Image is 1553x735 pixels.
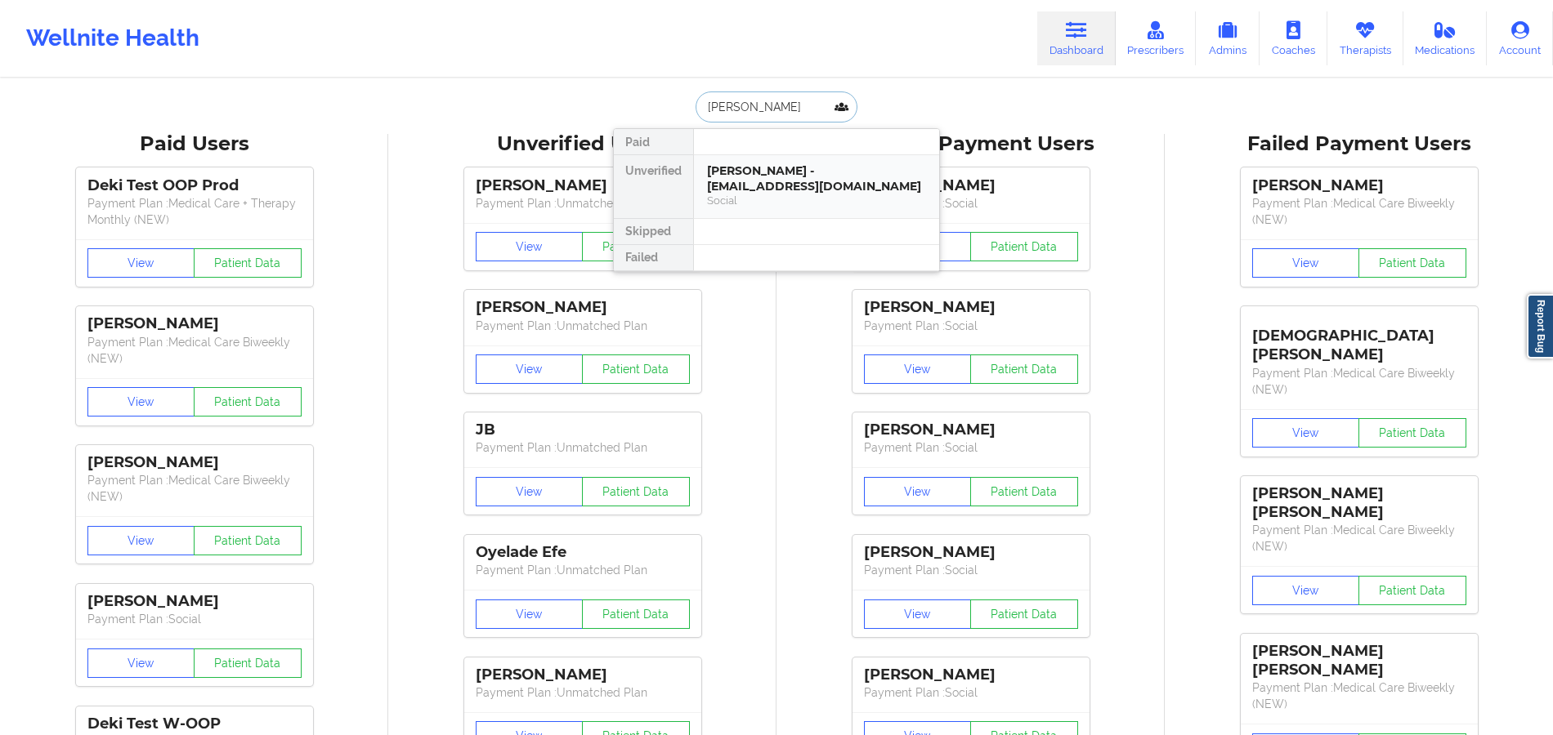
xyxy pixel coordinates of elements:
[1327,11,1403,65] a: Therapists
[614,245,693,271] div: Failed
[1252,679,1466,712] p: Payment Plan : Medical Care Biweekly (NEW)
[864,421,1078,439] div: [PERSON_NAME]
[11,131,377,157] div: Paid Users
[194,526,302,555] button: Patient Data
[87,526,195,555] button: View
[476,354,584,384] button: View
[614,129,693,155] div: Paid
[864,176,1078,195] div: [PERSON_NAME]
[476,562,690,578] p: Payment Plan : Unmatched Plan
[476,195,690,212] p: Payment Plan : Unmatched Plan
[864,439,1078,456] p: Payment Plan : Social
[194,248,302,278] button: Patient Data
[476,543,690,562] div: Oyelade Efe
[1403,11,1488,65] a: Medications
[788,131,1153,157] div: Skipped Payment Users
[87,611,302,627] p: Payment Plan : Social
[582,477,690,506] button: Patient Data
[1252,576,1360,605] button: View
[476,232,584,261] button: View
[87,334,302,367] p: Payment Plan : Medical Care Biweekly (NEW)
[1358,576,1466,605] button: Patient Data
[707,163,926,194] div: [PERSON_NAME] - [EMAIL_ADDRESS][DOMAIN_NAME]
[864,684,1078,701] p: Payment Plan : Social
[476,298,690,317] div: [PERSON_NAME]
[582,232,690,261] button: Patient Data
[864,599,972,629] button: View
[1252,642,1466,679] div: [PERSON_NAME] [PERSON_NAME]
[400,131,765,157] div: Unverified Users
[864,562,1078,578] p: Payment Plan : Social
[970,232,1078,261] button: Patient Data
[582,354,690,384] button: Patient Data
[864,318,1078,334] p: Payment Plan : Social
[1252,195,1466,228] p: Payment Plan : Medical Care Biweekly (NEW)
[476,318,690,334] p: Payment Plan : Unmatched Plan
[476,439,690,456] p: Payment Plan : Unmatched Plan
[614,219,693,245] div: Skipped
[1252,314,1466,364] div: [DEMOGRAPHIC_DATA][PERSON_NAME]
[970,599,1078,629] button: Patient Data
[194,387,302,416] button: Patient Data
[1252,176,1466,195] div: [PERSON_NAME]
[87,387,195,416] button: View
[476,599,584,629] button: View
[87,176,302,195] div: Deki Test OOP Prod
[970,477,1078,506] button: Patient Data
[87,453,302,472] div: [PERSON_NAME]
[864,477,972,506] button: View
[1116,11,1197,65] a: Prescribers
[87,648,195,678] button: View
[1176,131,1542,157] div: Failed Payment Users
[1252,418,1360,448] button: View
[476,666,690,684] div: [PERSON_NAME]
[864,298,1078,317] div: [PERSON_NAME]
[1260,11,1327,65] a: Coaches
[87,248,195,278] button: View
[1252,522,1466,555] p: Payment Plan : Medical Care Biweekly (NEW)
[1252,248,1360,278] button: View
[87,195,302,228] p: Payment Plan : Medical Care + Therapy Monthly (NEW)
[87,592,302,611] div: [PERSON_NAME]
[476,477,584,506] button: View
[1358,248,1466,278] button: Patient Data
[1358,418,1466,448] button: Patient Data
[87,715,302,733] div: Deki Test W-OOP
[970,354,1078,384] button: Patient Data
[194,648,302,678] button: Patient Data
[707,194,926,207] div: Social
[864,543,1078,562] div: [PERSON_NAME]
[864,666,1078,684] div: [PERSON_NAME]
[476,684,690,701] p: Payment Plan : Unmatched Plan
[1252,365,1466,398] p: Payment Plan : Medical Care Biweekly (NEW)
[87,314,302,333] div: [PERSON_NAME]
[1527,294,1553,359] a: Report Bug
[1487,11,1553,65] a: Account
[582,599,690,629] button: Patient Data
[1196,11,1260,65] a: Admins
[1037,11,1116,65] a: Dashboard
[1252,484,1466,522] div: [PERSON_NAME] [PERSON_NAME]
[476,176,690,195] div: [PERSON_NAME]
[864,354,972,384] button: View
[864,195,1078,212] p: Payment Plan : Social
[87,472,302,505] p: Payment Plan : Medical Care Biweekly (NEW)
[614,155,693,219] div: Unverified
[476,421,690,439] div: JB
